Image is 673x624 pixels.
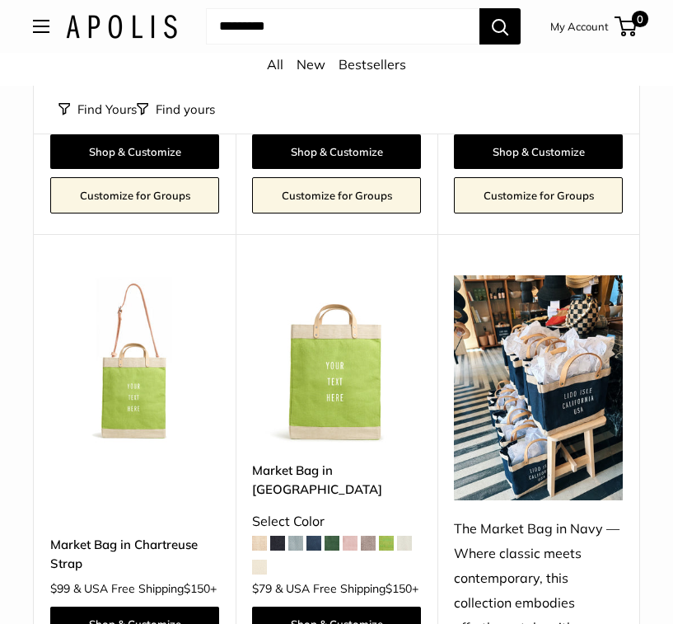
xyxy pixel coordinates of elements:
[50,275,219,444] img: Market Bag in Chartreuse Strap
[267,56,283,73] a: All
[50,581,70,596] span: $99
[339,56,406,73] a: Bestsellers
[50,535,219,574] a: Market Bag in Chartreuse Strap
[252,461,421,500] a: Market Bag in [GEOGRAPHIC_DATA]
[66,15,177,39] img: Apolis
[58,98,137,121] button: Find Yours
[137,98,215,121] button: Filter collection
[479,8,521,45] button: Search
[632,11,648,27] span: 0
[50,177,219,213] a: Customize for Groups
[252,509,421,534] div: Select Color
[454,275,623,500] img: The Market Bag in Navy — Where classic meets contemporary, this collection embodies effortless st...
[252,275,421,444] a: Market Bag in ChartreuseMarket Bag in Chartreuse
[184,581,210,596] span: $150
[206,8,479,45] input: Search...
[454,177,623,213] a: Customize for Groups
[252,275,421,444] img: Market Bag in Chartreuse
[252,177,421,213] a: Customize for Groups
[550,16,609,36] a: My Account
[454,134,623,169] a: Shop & Customize
[252,581,272,596] span: $79
[73,583,217,594] span: & USA Free Shipping +
[252,134,421,169] a: Shop & Customize
[50,275,219,444] a: Market Bag in Chartreuse StrapMarket Bag in Chartreuse Strap
[297,56,325,73] a: New
[33,20,49,33] button: Open menu
[275,583,418,594] span: & USA Free Shipping +
[50,134,219,169] a: Shop & Customize
[386,581,412,596] span: $150
[616,16,637,36] a: 0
